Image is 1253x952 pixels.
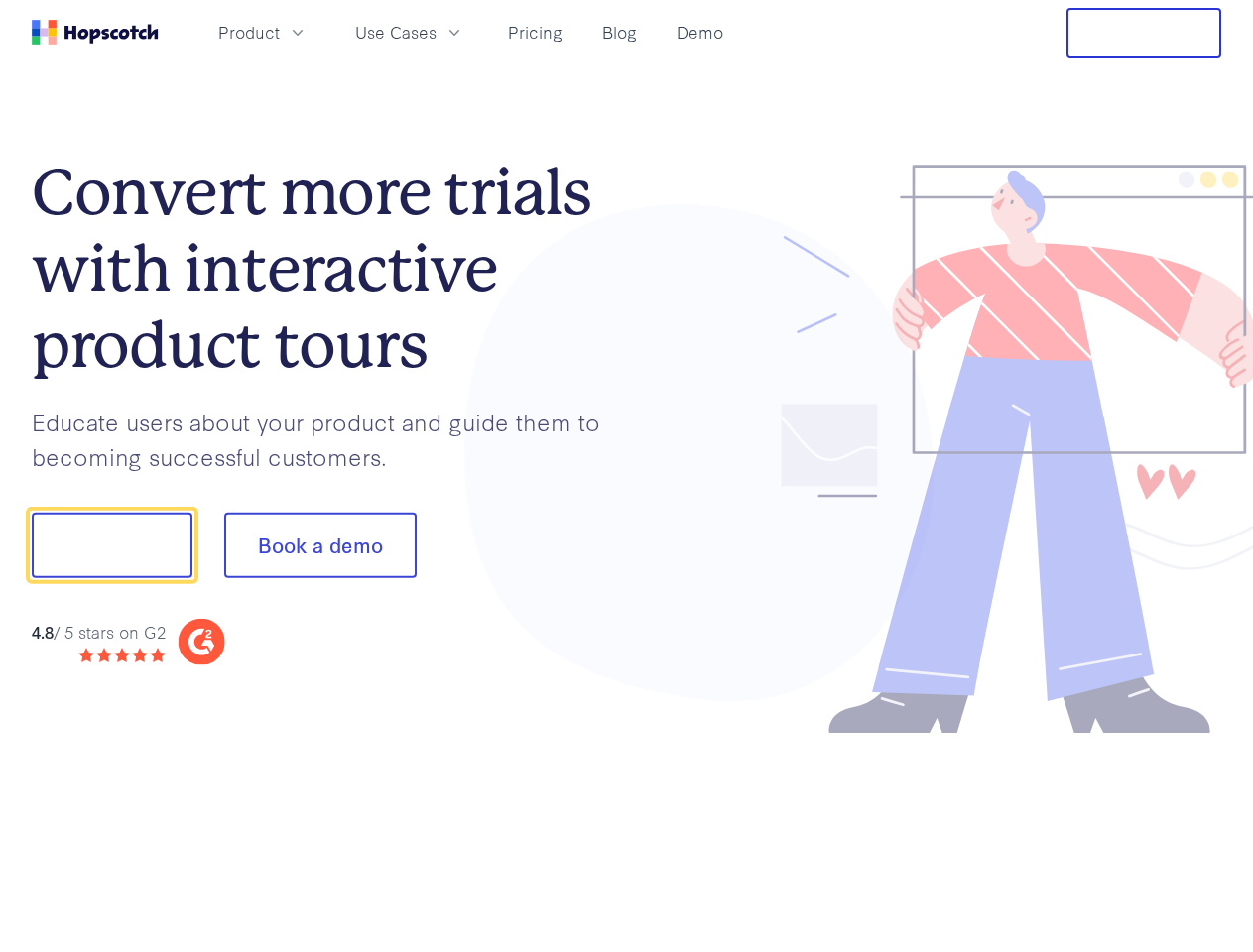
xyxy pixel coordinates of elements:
[669,16,731,49] a: Demo
[32,619,166,644] div: / 5 stars on G2
[32,405,627,473] p: Educate users about your product and guide them to becoming successful customers.
[343,16,476,49] button: Use Cases
[218,20,280,45] span: Product
[206,16,319,49] button: Product
[32,513,192,578] button: Show me!
[500,16,570,49] a: Pricing
[32,155,627,383] h1: Convert more trials with interactive product tours
[32,20,159,45] a: Home
[594,16,645,49] a: Blog
[1066,8,1221,58] button: Free Trial
[355,20,437,45] span: Use Cases
[32,619,54,642] strong: 4.8
[224,513,417,578] button: Book a demo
